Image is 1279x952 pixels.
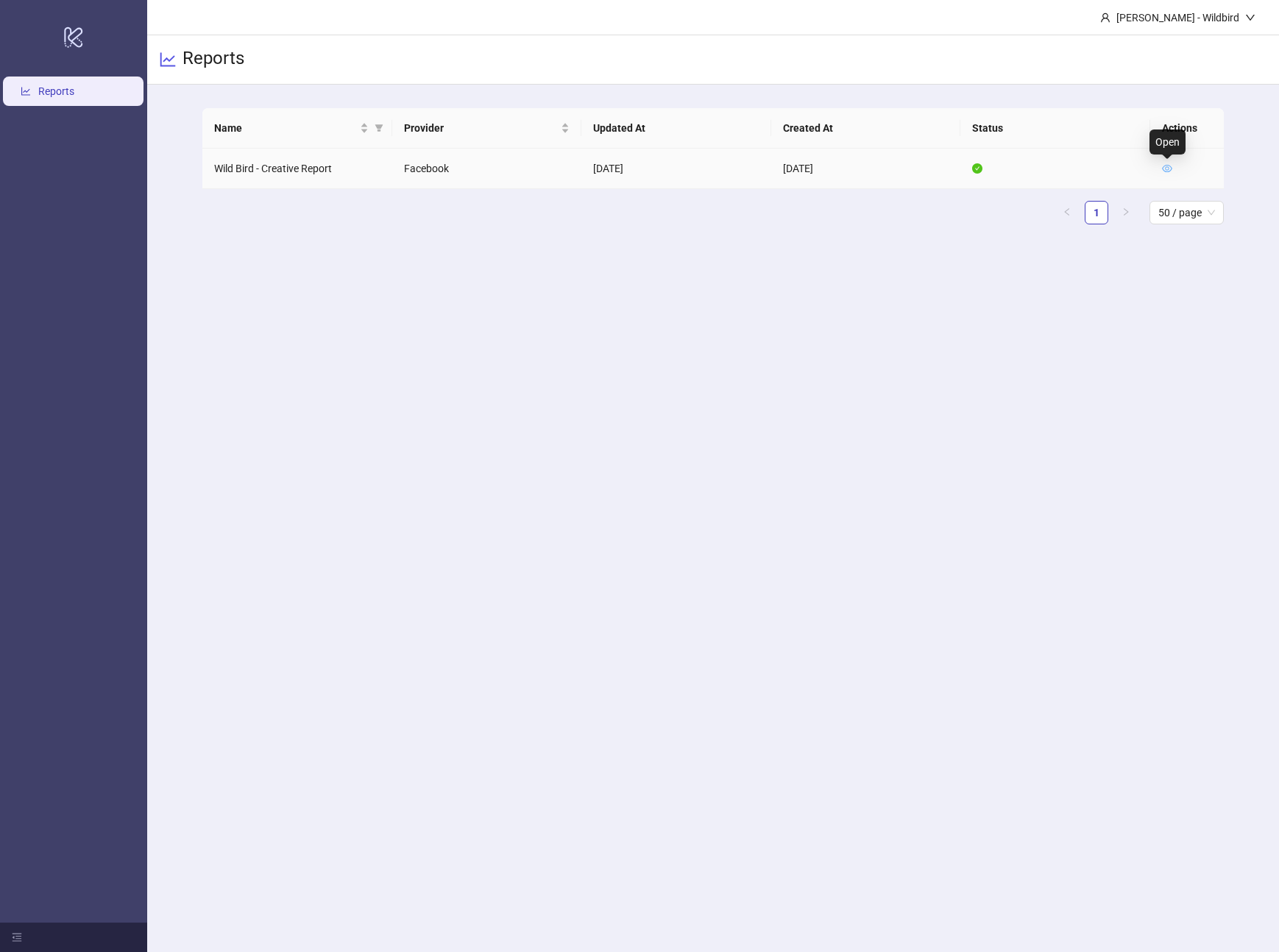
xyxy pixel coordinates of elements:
span: 50 / page [1158,202,1215,224]
th: Status [960,108,1150,149]
th: Provider [392,108,582,149]
th: Actions [1150,108,1224,149]
th: Updated At [581,108,771,149]
div: [PERSON_NAME] - Wildbird [1110,10,1245,26]
h3: Reports [183,47,244,72]
li: Previous Page [1055,201,1079,224]
td: [DATE] [771,149,961,189]
span: menu-fold [12,932,22,942]
th: Created At [771,108,961,149]
span: user [1100,13,1110,23]
span: Provider [404,120,559,136]
span: Name [214,120,357,136]
span: line-chart [159,51,177,68]
span: filter [375,124,383,132]
div: Page Size [1149,201,1224,224]
span: left [1063,207,1071,216]
a: Reports [38,85,74,97]
span: check-circle [972,163,982,174]
button: left [1055,201,1079,224]
li: 1 [1085,201,1108,224]
td: [DATE] [581,149,771,189]
span: down [1245,13,1255,23]
td: Wild Bird - Creative Report [202,149,392,189]
a: eye [1162,163,1172,174]
button: right [1114,201,1138,224]
li: Next Page [1114,201,1138,224]
span: right [1122,207,1130,216]
span: eye [1162,163,1172,174]
span: filter [372,117,386,139]
th: Name [202,108,392,149]
td: Facebook [392,149,582,189]
a: 1 [1085,202,1108,224]
div: Open [1149,129,1186,154]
